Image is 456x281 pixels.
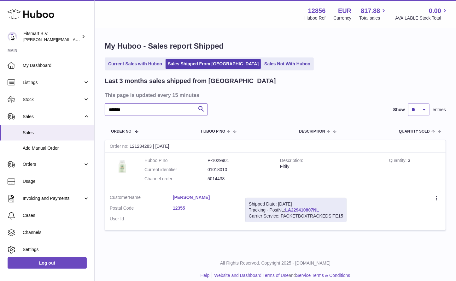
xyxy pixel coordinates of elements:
a: [PERSON_NAME] [173,194,236,200]
div: Shipped Date: [DATE] [249,201,343,207]
a: Current Sales with Huboo [106,59,164,69]
a: Help [201,273,210,278]
div: Currency [334,15,352,21]
span: Channels [23,230,90,236]
span: Customer [110,195,129,200]
label: Show [393,107,405,113]
span: Total sales [359,15,387,21]
a: 817.88 Total sales [359,7,387,21]
div: Carrier Service: PACKETBOXTRACKEDSITE15 [249,213,343,219]
strong: Order no [110,144,130,150]
strong: Description [280,158,303,164]
img: 128561739542540.png [110,158,135,176]
span: AVAILABLE Stock Total [395,15,448,21]
span: Cases [23,212,90,218]
h2: Last 3 months sales shipped from [GEOGRAPHIC_DATA] [105,77,276,85]
h3: This page is updated every 15 minutes [105,92,444,99]
div: Huboo Ref [305,15,326,21]
strong: EUR [338,7,351,15]
dd: 01018010 [208,167,271,173]
dt: Name [110,194,173,202]
span: 0.00 [429,7,441,15]
span: Huboo P no [201,129,225,134]
dt: Huboo P no [144,158,208,164]
span: Stock [23,97,83,103]
span: 817.88 [361,7,380,15]
strong: Quantity [389,158,408,164]
strong: 12856 [308,7,326,15]
td: 3 [384,153,446,190]
div: Fitify [280,164,380,170]
a: Sales Shipped From [GEOGRAPHIC_DATA] [166,59,261,69]
dt: Current identifier [144,167,208,173]
span: Sales [23,130,90,136]
span: My Dashboard [23,63,90,69]
span: Listings [23,80,83,86]
span: Order No [111,129,132,134]
a: 0.00 AVAILABLE Stock Total [395,7,448,21]
a: LA229410807NL [285,207,319,212]
a: 12355 [173,205,236,211]
dt: Channel order [144,176,208,182]
dt: User Id [110,216,173,222]
p: All Rights Reserved. Copyright 2025 - [DOMAIN_NAME] [100,260,451,266]
a: Website and Dashboard Terms of Use [214,273,289,278]
img: jonathan@leaderoo.com [8,32,17,41]
a: Log out [8,257,87,269]
dt: Postal Code [110,205,173,213]
span: entries [433,107,446,113]
div: Fitsmart B.V. [23,31,80,43]
span: Usage [23,178,90,184]
span: Quantity Sold [399,129,430,134]
span: Sales [23,114,83,120]
span: [PERSON_NAME][EMAIL_ADDRESS][DOMAIN_NAME] [23,37,126,42]
div: Tracking - PostNL: [245,198,347,223]
span: Invoicing and Payments [23,195,83,201]
h1: My Huboo - Sales report Shipped [105,41,446,51]
a: Service Terms & Conditions [296,273,350,278]
li: and [212,272,350,278]
span: Description [299,129,325,134]
span: Add Manual Order [23,145,90,151]
div: 121234283 | [DATE] [105,140,446,153]
a: Sales Not With Huboo [262,59,313,69]
dd: 5014438 [208,176,271,182]
span: Orders [23,161,83,167]
dd: P-1029901 [208,158,271,164]
span: Settings [23,247,90,253]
